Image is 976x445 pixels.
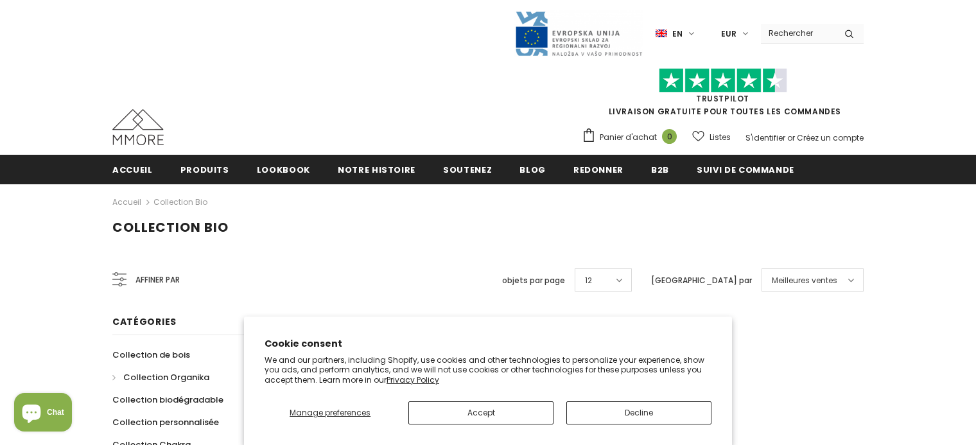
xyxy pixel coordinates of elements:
img: Faites confiance aux étoiles pilotes [659,68,787,93]
span: Meilleures ventes [772,274,837,287]
h2: Cookie consent [265,337,711,351]
span: Redonner [573,164,623,176]
a: Accueil [112,155,153,184]
img: i-lang-1.png [656,28,667,39]
a: B2B [651,155,669,184]
label: objets par page [502,274,565,287]
span: EUR [721,28,736,40]
img: Cas MMORE [112,109,164,145]
a: Lookbook [257,155,310,184]
a: Collection de bois [112,344,190,366]
span: Panier d'achat [600,131,657,144]
a: Collection personnalisée [112,411,219,433]
a: Collection Organika [112,366,209,388]
a: Listes [692,126,731,148]
span: Produits [180,164,229,176]
span: Suivi de commande [697,164,794,176]
a: Panier d'achat 0 [582,128,683,147]
span: 0 [662,129,677,144]
span: Collection Organika [123,371,209,383]
span: soutenez [443,164,492,176]
img: Javni Razpis [514,10,643,57]
span: Manage preferences [290,407,370,418]
span: 12 [585,274,592,287]
a: Redonner [573,155,623,184]
button: Accept [408,401,553,424]
a: Accueil [112,195,141,210]
a: Privacy Policy [387,374,439,385]
span: Collection personnalisée [112,416,219,428]
button: Decline [566,401,711,424]
span: or [787,132,795,143]
p: We and our partners, including Shopify, use cookies and other technologies to personalize your ex... [265,355,711,385]
a: soutenez [443,155,492,184]
a: Notre histoire [338,155,415,184]
a: Collection biodégradable [112,388,223,411]
span: B2B [651,164,669,176]
a: Créez un compte [797,132,864,143]
span: Collection Bio [112,218,229,236]
a: Javni Razpis [514,28,643,39]
input: Search Site [761,24,835,42]
a: Suivi de commande [697,155,794,184]
a: S'identifier [745,132,785,143]
span: Affiner par [135,273,180,287]
span: Listes [710,131,731,144]
button: Manage preferences [265,401,396,424]
span: Catégories [112,315,177,328]
label: [GEOGRAPHIC_DATA] par [651,274,752,287]
span: LIVRAISON GRATUITE POUR TOUTES LES COMMANDES [582,74,864,117]
a: TrustPilot [696,93,749,104]
a: Collection Bio [153,196,207,207]
a: Produits [180,155,229,184]
a: Blog [519,155,546,184]
span: Blog [519,164,546,176]
span: Collection de bois [112,349,190,361]
span: en [672,28,683,40]
span: Collection biodégradable [112,394,223,406]
span: Notre histoire [338,164,415,176]
inbox-online-store-chat: Shopify online store chat [10,393,76,435]
span: Lookbook [257,164,310,176]
span: Accueil [112,164,153,176]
